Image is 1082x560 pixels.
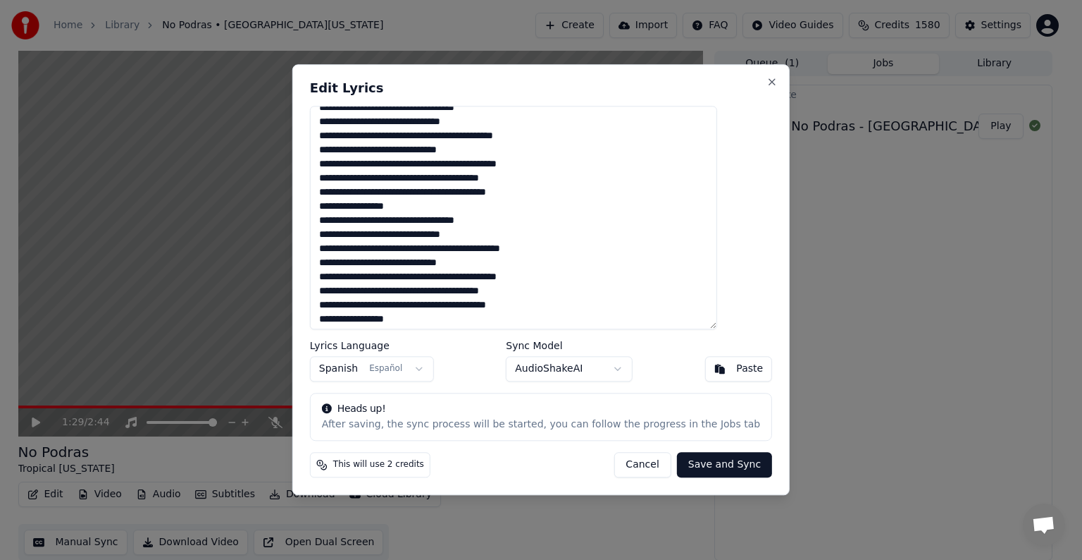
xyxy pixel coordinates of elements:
[310,82,772,95] h2: Edit Lyrics
[322,403,760,417] div: Heads up!
[333,460,424,471] span: This will use 2 credits
[704,357,772,382] button: Paste
[322,418,760,432] div: After saving, the sync process will be started, you can follow the progress in the Jobs tab
[677,453,772,478] button: Save and Sync
[310,341,434,351] label: Lyrics Language
[506,341,633,351] label: Sync Model
[614,453,671,478] button: Cancel
[736,363,763,377] div: Paste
